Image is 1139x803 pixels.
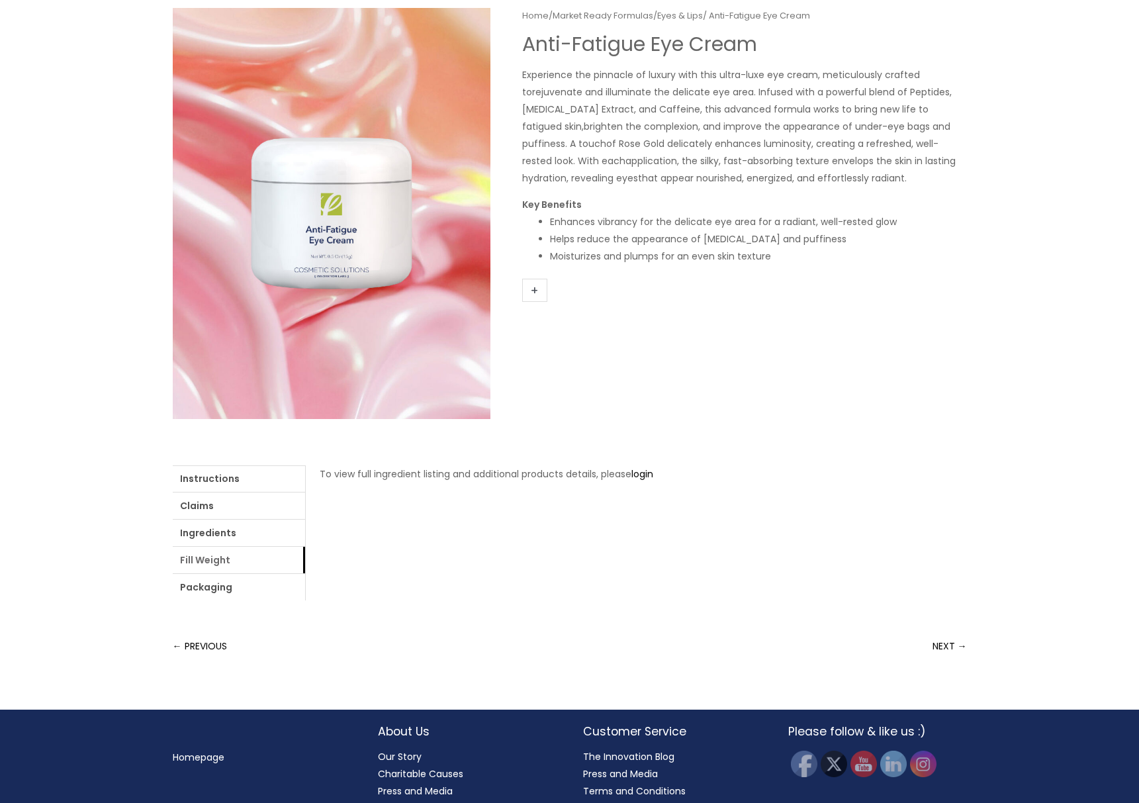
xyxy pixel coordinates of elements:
[522,68,920,99] span: Experience the pinnacle of luxury with this ultra-luxe eye cream, meticulously crafted to
[553,9,653,22] a: Market Ready Formulas
[378,750,422,763] a: Our Story
[378,748,557,800] nav: About Us
[522,279,547,302] a: +
[320,465,953,483] p: To view full ingredient listing and additional products details, please
[173,547,305,573] a: Fill Weight
[522,8,967,24] nav: Breadcrumb
[550,248,967,265] li: Moisturizes and plumps for an even skin texture
[173,749,351,766] nav: Menu
[631,467,653,481] a: login
[532,85,952,99] span: rejuvenate and illuminate the delicate eye area. Infused with a powerful blend of Peptides,
[791,751,817,777] img: Facebook
[173,493,305,519] a: Claims
[378,723,557,740] h2: About Us
[583,767,658,780] a: Press and Media
[173,520,305,546] a: Ingredients
[378,784,453,798] a: Press and Media
[550,213,967,230] li: Enhances vibrancy for the delicate eye area for a radiant, well-rested glow
[522,198,582,211] strong: Key Benefits
[378,767,463,780] a: Charitable Causes
[638,171,907,185] span: that appear nourished, energized, and effortlessly radiant.
[173,751,224,764] a: Homepage
[522,137,938,167] span: of Rose Gold delicately enhances luminosity, creating a refreshed, well-rested look. With each
[821,751,847,777] img: Twitter
[657,9,703,22] a: Eyes & Lips
[173,465,305,492] a: Instructions
[522,103,929,133] span: [MEDICAL_DATA] Extract, and Caffeine, this advanced formula works to bring new life to fatigued s...
[173,8,490,418] img: Anti Fatigue Eye Cream
[173,574,305,600] a: Packaging
[522,120,950,150] span: brighten the complexion, and improve the appearance of under-eye bags and puffiness. A touch
[522,154,956,185] span: application, the silky, fast-absorbing texture envelops the skin in lasting hydration, revealing ...
[550,230,967,248] li: Helps reduce the appearance of [MEDICAL_DATA] and puffiness
[583,750,674,763] a: The Innovation Blog
[173,633,227,659] a: ← PREVIOUS
[522,32,967,56] h1: Anti-Fatigue Eye Cream
[522,9,549,22] a: Home
[583,723,762,740] h2: Customer Service
[583,784,686,798] a: Terms and Conditions
[788,723,967,740] h2: Please follow & like us :)
[933,633,967,659] a: NEXT →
